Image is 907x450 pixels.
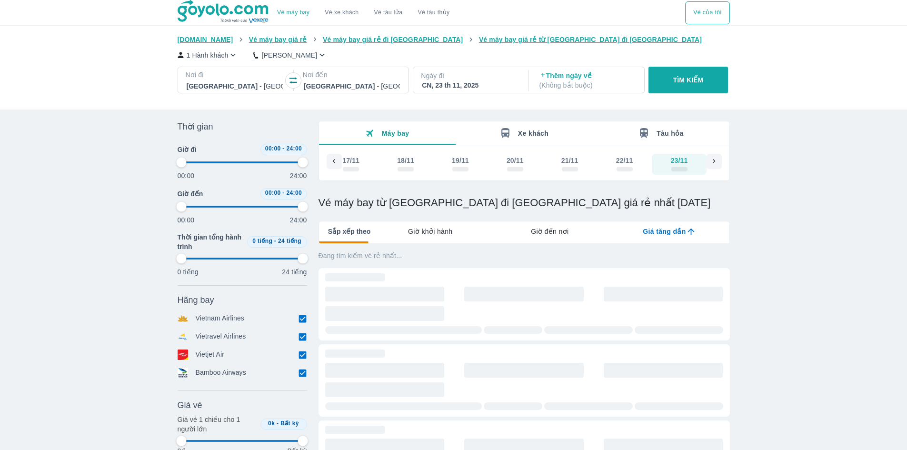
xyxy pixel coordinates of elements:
span: Sắp xếp theo [328,227,371,236]
p: Nơi đến [303,70,401,80]
span: Vé máy bay giá rẻ từ [GEOGRAPHIC_DATA] đi [GEOGRAPHIC_DATA] [479,36,702,43]
span: Vé máy bay giá rẻ [249,36,307,43]
button: Vé tàu thủy [410,1,457,24]
div: 20/11 [507,156,524,165]
a: Vé máy bay [277,9,309,16]
span: Thời gian [178,121,213,132]
span: Giờ đến [178,189,203,199]
p: 00:00 [178,171,195,180]
span: Giờ đi [178,145,197,154]
p: Thêm ngày về [539,71,636,90]
span: 24:00 [286,145,302,152]
span: Xe khách [518,130,548,137]
div: 21/11 [561,156,578,165]
span: 00:00 [265,145,281,152]
div: 23/11 [671,156,688,165]
span: 0k [268,420,275,427]
p: [PERSON_NAME] [261,50,317,60]
div: CN, 23 th 11, 2025 [422,80,518,90]
p: 00:00 [178,215,195,225]
p: Ngày đi [421,71,519,80]
p: Vietnam Airlines [196,313,245,324]
span: Bất kỳ [280,420,299,427]
span: 00:00 [265,190,281,196]
a: Vé xe khách [325,9,359,16]
p: Vietjet Air [196,350,225,360]
p: Vietravel Airlines [196,331,246,342]
p: ( Không bắt buộc ) [539,80,636,90]
span: 24:00 [286,190,302,196]
div: choose transportation mode [269,1,457,24]
span: 24 tiếng [278,238,301,244]
p: 24:00 [290,215,307,225]
span: Giá vé [178,400,202,411]
div: 17/11 [342,156,359,165]
span: - [282,145,284,152]
div: lab API tabs example [370,221,729,241]
span: [DOMAIN_NAME] [178,36,233,43]
span: Thời gian tổng hành trình [178,232,243,251]
h1: Vé máy bay từ [GEOGRAPHIC_DATA] đi [GEOGRAPHIC_DATA] giá rẻ nhất [DATE] [319,196,730,210]
span: Hãng bay [178,294,214,306]
p: Đang tìm kiếm vé rẻ nhất... [319,251,730,260]
div: choose transportation mode [685,1,729,24]
p: Giá vé 1 chiều cho 1 người lớn [178,415,257,434]
div: 18/11 [397,156,414,165]
button: Vé của tôi [685,1,729,24]
span: Vé máy bay giá rẻ đi [GEOGRAPHIC_DATA] [323,36,463,43]
button: TÌM KIẾM [648,67,728,93]
span: - [277,420,279,427]
p: 24 tiếng [282,267,307,277]
p: Nơi đi [186,70,284,80]
nav: breadcrumb [178,35,730,44]
p: 0 tiếng [178,267,199,277]
p: 24:00 [290,171,307,180]
div: 22/11 [616,156,633,165]
span: Tàu hỏa [657,130,684,137]
span: - [282,190,284,196]
span: - [274,238,276,244]
p: TÌM KIẾM [673,75,704,85]
span: Giờ khởi hành [408,227,452,236]
span: Máy bay [382,130,409,137]
span: 0 tiếng [252,238,272,244]
span: Giờ đến nơi [531,227,568,236]
a: Vé tàu lửa [367,1,410,24]
button: [PERSON_NAME] [253,50,327,60]
p: Bamboo Airways [196,368,246,378]
button: 1 Hành khách [178,50,239,60]
span: Giá tăng dần [643,227,686,236]
div: 19/11 [452,156,469,165]
p: 1 Hành khách [187,50,229,60]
